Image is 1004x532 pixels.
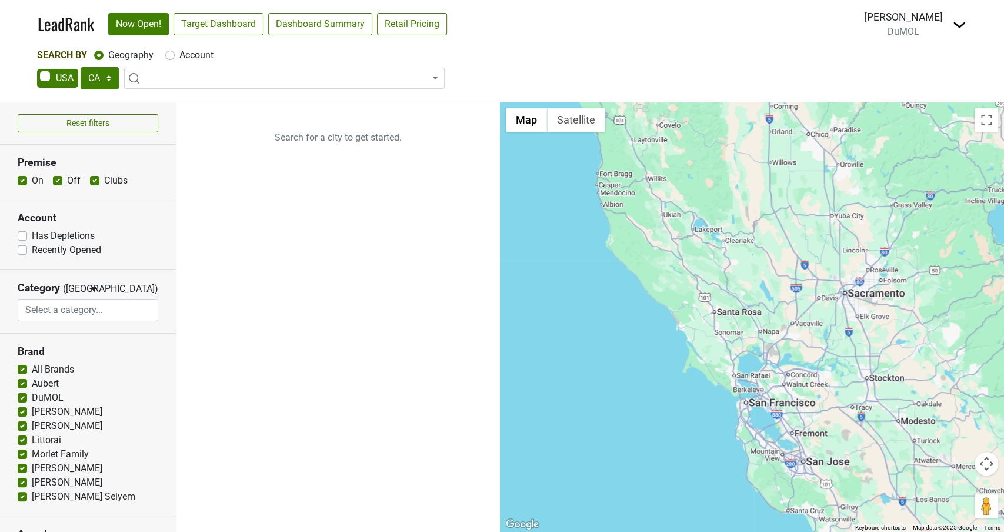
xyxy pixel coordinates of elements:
[268,13,372,35] a: Dashboard Summary
[179,48,214,62] label: Account
[32,419,102,433] label: [PERSON_NAME]
[984,524,1000,531] a: Terms (opens in new tab)
[18,282,60,294] h3: Category
[38,12,94,36] a: LeadRank
[32,243,101,257] label: Recently Opened
[913,524,977,531] span: Map data ©2025 Google
[32,461,102,476] label: [PERSON_NAME]
[108,13,169,35] a: Now Open!
[63,282,86,299] span: ([GEOGRAPHIC_DATA])
[108,48,154,62] label: Geography
[975,452,998,476] button: Map camera controls
[503,517,542,532] img: Google
[547,108,605,132] button: Show satellite imagery
[37,49,87,61] span: Search By
[975,494,998,518] button: Drag Pegman onto the map to open Street View
[18,299,158,321] input: Select a category...
[89,284,98,294] span: ▼
[32,490,135,504] label: [PERSON_NAME] Selyem
[32,229,95,243] label: Has Depletions
[104,174,128,188] label: Clubs
[506,108,547,132] button: Show street map
[32,363,74,377] label: All Brands
[503,517,542,532] a: Open this area in Google Maps (opens a new window)
[32,174,44,188] label: On
[32,391,64,405] label: DuMOL
[32,447,89,461] label: Morlet Family
[888,26,919,37] span: DuMOL
[952,18,966,32] img: Dropdown Menu
[18,345,158,358] h3: Brand
[176,102,500,173] p: Search for a city to get started.
[67,174,81,188] label: Off
[18,114,158,132] button: Reset filters
[377,13,447,35] a: Retail Pricing
[975,108,998,132] button: Toggle fullscreen view
[32,476,102,490] label: [PERSON_NAME]
[855,524,906,532] button: Keyboard shortcuts
[32,405,102,419] label: [PERSON_NAME]
[18,157,158,169] h3: Premise
[32,377,59,391] label: Aubert
[174,13,263,35] a: Target Dashboard
[18,212,158,224] h3: Account
[32,433,61,447] label: Littorai
[864,9,943,25] div: [PERSON_NAME]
